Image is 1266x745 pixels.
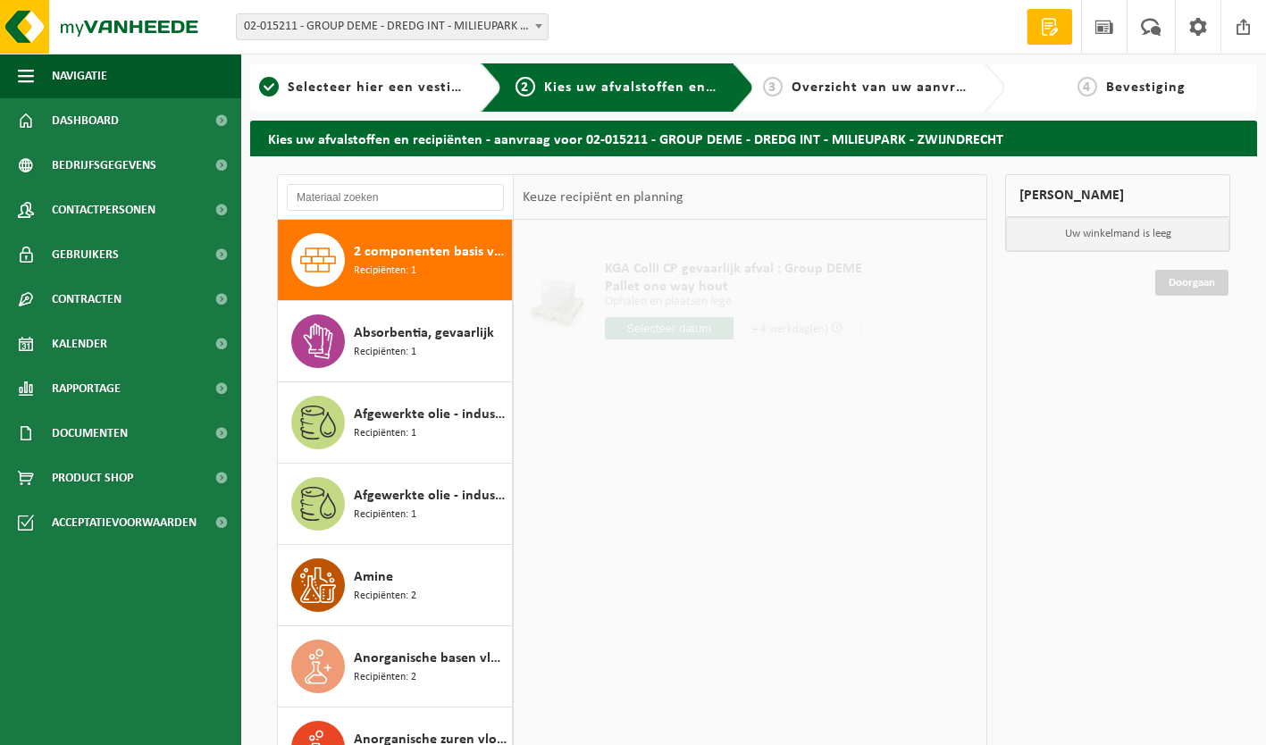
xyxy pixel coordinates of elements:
button: Amine Recipiënten: 2 [278,545,513,626]
span: 3 [763,77,783,96]
span: Afgewerkte olie - industrie in bulk [354,404,507,425]
button: Afgewerkte olie - industrie in bulk Recipiënten: 1 [278,382,513,464]
p: Uw winkelmand is leeg [1006,217,1229,251]
span: Overzicht van uw aanvraag [792,80,980,95]
span: Afgewerkte olie - industrie in kleinverpakking [354,485,507,506]
span: Gebruikers [52,232,119,277]
input: Materiaal zoeken [287,184,504,211]
span: Recipiënten: 1 [354,506,416,523]
span: KGA Colli CP gevaarlijk afval : Group DEME [605,260,862,278]
p: Ophalen en plaatsen lege [605,296,862,308]
span: + 4 werkdag(en) [752,323,828,335]
span: 2 componenten basis voor lijm/kit in kleinverpakking [354,241,507,263]
span: Kies uw afvalstoffen en recipiënten [544,80,790,95]
span: Recipiënten: 2 [354,669,416,686]
button: Anorganische basen vloeibaar in kleinverpakking Recipiënten: 2 [278,626,513,707]
span: Product Shop [52,456,133,500]
button: Absorbentia, gevaarlijk Recipiënten: 1 [278,301,513,382]
span: Navigatie [52,54,107,98]
input: Selecteer datum [605,317,734,339]
h2: Kies uw afvalstoffen en recipiënten - aanvraag voor 02-015211 - GROUP DEME - DREDG INT - MILIEUPA... [250,121,1257,155]
span: 02-015211 - GROUP DEME - DREDG INT - MILIEUPARK - ZWIJNDRECHT [237,14,548,39]
span: Recipiënten: 2 [354,588,416,605]
span: Selecteer hier een vestiging [288,80,481,95]
span: Contracten [52,277,122,322]
span: Amine [354,566,393,588]
span: 2 [516,77,535,96]
span: Acceptatievoorwaarden [52,500,197,545]
span: Absorbentia, gevaarlijk [354,322,494,344]
span: Recipiënten: 1 [354,344,416,361]
button: Afgewerkte olie - industrie in kleinverpakking Recipiënten: 1 [278,464,513,545]
span: Bedrijfsgegevens [52,143,156,188]
span: Anorganische basen vloeibaar in kleinverpakking [354,648,507,669]
button: 2 componenten basis voor lijm/kit in kleinverpakking Recipiënten: 1 [278,220,513,301]
span: Kalender [52,322,107,366]
span: Contactpersonen [52,188,155,232]
span: Documenten [52,411,128,456]
span: Dashboard [52,98,119,143]
span: Recipiënten: 1 [354,263,416,280]
a: 1Selecteer hier een vestiging [259,77,466,98]
span: Rapportage [52,366,121,411]
div: Keuze recipiënt en planning [514,175,692,220]
span: Recipiënten: 1 [354,425,416,442]
a: Doorgaan [1155,270,1228,296]
span: 1 [259,77,279,96]
span: Pallet one way hout [605,278,862,296]
span: Bevestiging [1106,80,1186,95]
span: 4 [1077,77,1097,96]
span: 02-015211 - GROUP DEME - DREDG INT - MILIEUPARK - ZWIJNDRECHT [236,13,549,40]
iframe: chat widget [9,706,298,745]
div: [PERSON_NAME] [1005,174,1230,217]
